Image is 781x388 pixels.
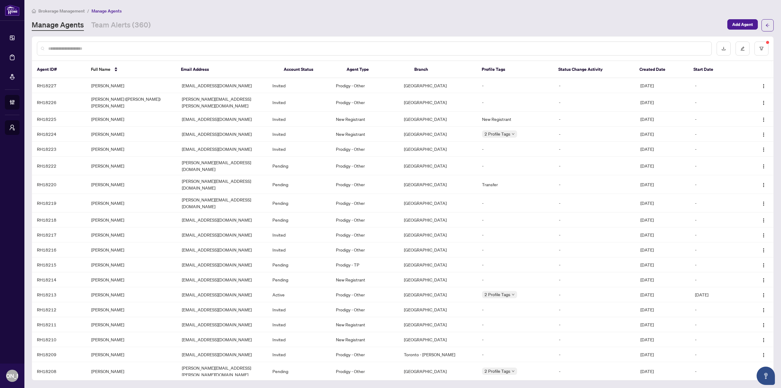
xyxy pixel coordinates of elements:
[761,132,766,137] img: Logo
[484,291,510,298] span: 2 Profile Tags
[759,161,768,171] button: Logo
[759,46,764,51] span: filter
[554,227,635,242] td: -
[477,227,554,242] td: -
[331,272,399,287] td: New Registrant
[32,61,86,78] th: Agent ID#
[690,157,744,175] td: -
[554,317,635,332] td: -
[176,61,279,78] th: Email Address
[759,350,768,359] button: Logo
[554,157,635,175] td: -
[690,272,744,287] td: -
[86,362,177,381] td: [PERSON_NAME]
[761,233,766,238] img: Logo
[177,272,268,287] td: [EMAIL_ADDRESS][DOMAIN_NAME]
[32,257,86,272] td: RH18215
[91,66,110,73] span: Full Name
[690,362,744,381] td: -
[554,362,635,381] td: -
[399,317,477,332] td: [GEOGRAPHIC_DATA]
[690,127,744,142] td: -
[759,260,768,270] button: Logo
[690,112,744,127] td: -
[268,257,331,272] td: Pending
[331,317,399,332] td: New Registrant
[690,142,744,157] td: -
[399,227,477,242] td: [GEOGRAPHIC_DATA]
[268,93,331,112] td: Invited
[635,212,690,227] td: [DATE]
[91,20,151,31] a: Team Alerts (360)
[331,332,399,347] td: New Registrant
[86,142,177,157] td: [PERSON_NAME]
[690,317,744,332] td: -
[635,317,690,332] td: [DATE]
[399,127,477,142] td: [GEOGRAPHIC_DATA]
[554,242,635,257] td: -
[86,227,177,242] td: [PERSON_NAME]
[477,61,553,78] th: Profile Tags
[5,5,20,16] img: logo
[86,61,176,78] th: Full Name
[86,332,177,347] td: [PERSON_NAME]
[635,194,690,212] td: [DATE]
[86,194,177,212] td: [PERSON_NAME]
[635,362,690,381] td: [DATE]
[477,302,554,317] td: -
[32,9,36,13] span: home
[32,112,86,127] td: RH18225
[477,317,554,332] td: -
[512,132,515,136] span: down
[331,78,399,93] td: Prodigy - Other
[399,157,477,175] td: [GEOGRAPHIC_DATA]
[32,242,86,257] td: RH18216
[761,323,766,328] img: Logo
[477,142,554,157] td: -
[759,81,768,90] button: Logo
[38,8,85,14] span: Brokerage Management
[477,212,554,227] td: -
[759,366,768,376] button: Logo
[761,164,766,169] img: Logo
[759,215,768,225] button: Logo
[554,332,635,347] td: -
[554,302,635,317] td: -
[331,127,399,142] td: New Registrant
[331,175,399,194] td: Prodigy - Other
[268,142,331,157] td: Invited
[553,61,635,78] th: Status Change Activity
[177,212,268,227] td: [EMAIL_ADDRESS][DOMAIN_NAME]
[635,227,690,242] td: [DATE]
[690,332,744,347] td: -
[477,332,554,347] td: -
[268,157,331,175] td: Pending
[268,227,331,242] td: Invited
[32,157,86,175] td: RH18222
[331,194,399,212] td: Prodigy - Other
[754,42,768,56] button: filter
[690,302,744,317] td: -
[92,8,122,14] span: Manage Agents
[554,287,635,302] td: -
[87,7,89,14] li: /
[761,147,766,152] img: Logo
[740,46,745,51] span: edit
[399,78,477,93] td: [GEOGRAPHIC_DATA]
[268,332,331,347] td: Invited
[399,302,477,317] td: [GEOGRAPHIC_DATA]
[554,142,635,157] td: -
[635,157,690,175] td: [DATE]
[761,338,766,343] img: Logo
[717,42,731,56] button: download
[177,257,268,272] td: [EMAIL_ADDRESS][DOMAIN_NAME]
[477,175,554,194] td: Transfer
[399,112,477,127] td: [GEOGRAPHIC_DATA]
[268,112,331,127] td: Invited
[727,19,758,30] button: Add Agent
[554,347,635,362] td: -
[635,242,690,257] td: [DATE]
[761,84,766,89] img: Logo
[761,263,766,268] img: Logo
[759,305,768,314] button: Logo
